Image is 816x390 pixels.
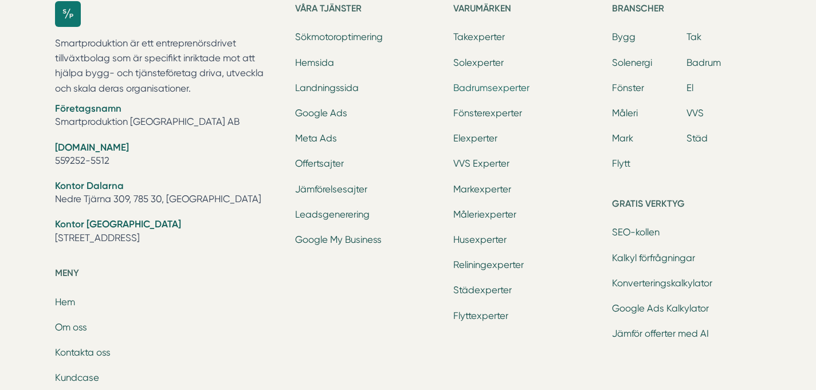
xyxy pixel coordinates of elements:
[55,266,281,284] h5: Meny
[55,218,281,247] li: [STREET_ADDRESS]
[453,184,511,195] a: Markexperter
[55,141,129,153] strong: [DOMAIN_NAME]
[55,297,75,308] a: Hem
[612,158,630,169] a: Flytt
[453,234,507,245] a: Husexperter
[453,259,524,270] a: Reliningexperter
[453,310,508,321] a: Flyttexperter
[295,184,367,195] a: Jämförelsesajter
[612,133,633,144] a: Mark
[612,82,644,93] a: Fönster
[55,372,99,383] a: Kundcase
[55,347,111,358] a: Kontakta oss
[686,82,693,93] a: El
[55,36,281,97] p: Smartproduktion är ett entreprenörsdrivet tillväxtbolag som är specifikt inriktade mot att hjälpa...
[295,234,382,245] a: Google My Business
[295,82,359,93] a: Landningssida
[295,209,370,220] a: Leadsgenerering
[453,108,522,119] a: Fönsterexperter
[55,103,121,114] strong: Företagsnamn
[453,285,512,296] a: Städexperter
[55,141,281,170] li: 559252-5512
[453,209,516,220] a: Måleriexperter
[453,133,497,144] a: Elexperter
[612,1,761,19] h5: Branscher
[453,158,509,169] a: VVS Experter
[686,31,701,42] a: Tak
[612,253,695,263] a: Kalkyl förfrågningar
[453,82,529,93] a: Badrumsexperter
[686,108,704,119] a: VVS
[612,31,635,42] a: Bygg
[612,108,638,119] a: Måleri
[295,1,444,19] h5: Våra tjänster
[453,31,505,42] a: Takexperter
[55,322,87,333] a: Om oss
[55,179,281,208] li: Nedre Tjärna 309, 785 30, [GEOGRAPHIC_DATA]
[295,57,334,68] a: Hemsida
[453,1,602,19] h5: Varumärken
[612,328,709,339] a: Jämför offerter med AI
[612,303,709,314] a: Google Ads Kalkylator
[55,180,124,191] strong: Kontor Dalarna
[295,158,344,169] a: Offertsajter
[612,227,660,238] a: SEO-kollen
[612,196,761,215] h5: Gratis verktyg
[295,108,347,119] a: Google Ads
[686,133,708,144] a: Städ
[686,57,721,68] a: Badrum
[453,57,504,68] a: Solexperter
[55,218,181,230] strong: Kontor [GEOGRAPHIC_DATA]
[295,31,383,42] a: Sökmotoroptimering
[612,57,652,68] a: Solenergi
[295,133,337,144] a: Meta Ads
[612,278,712,289] a: Konverteringskalkylator
[55,102,281,131] li: Smartproduktion [GEOGRAPHIC_DATA] AB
